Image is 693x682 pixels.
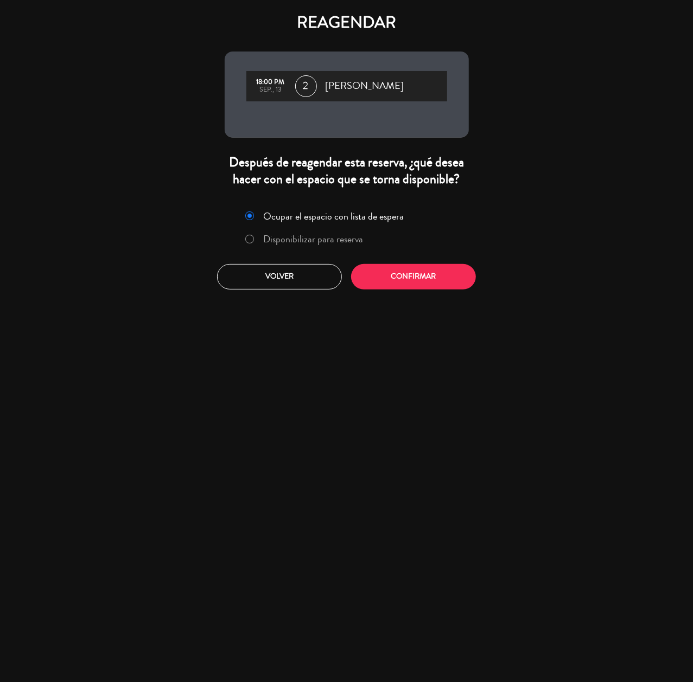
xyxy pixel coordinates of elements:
h4: REAGENDAR [225,13,469,33]
label: Ocupar el espacio con lista de espera [263,211,404,221]
span: 2 [295,75,317,97]
span: [PERSON_NAME] [326,78,404,94]
div: Después de reagendar esta reserva, ¿qué desea hacer con el espacio que se torna disponible? [225,154,469,188]
button: Volver [217,264,342,289]
div: 18:00 PM [252,79,290,86]
button: Confirmar [351,264,476,289]
div: sep., 13 [252,86,290,94]
label: Disponibilizar para reserva [263,234,363,244]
